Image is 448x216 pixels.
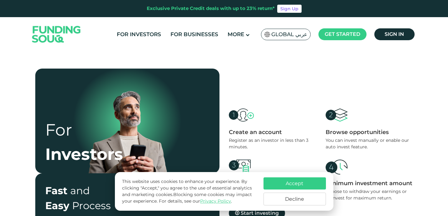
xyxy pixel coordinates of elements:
div: Register as an investor in less than 3 minutes. [229,137,316,150]
span: Fast [45,185,67,197]
div: Create an account [229,129,316,136]
span: Start investing [241,210,279,216]
img: create account [229,108,254,122]
div: You can invest manually or enable our auto invest feature. [326,137,413,150]
button: Decline [263,193,326,205]
span: Global عربي [271,31,307,38]
span: Get started [325,31,360,37]
a: For Investors [115,29,163,40]
div: Minimum investment amount [326,180,413,187]
span: Sign in [385,31,404,37]
img: create account [229,160,251,173]
span: More [228,31,244,37]
img: Logo [26,19,87,50]
a: Privacy Policy [200,198,231,204]
a: Sign in [374,28,415,40]
span: Blocking some cookies may impact your experience. [122,192,252,204]
div: Exclusive Private Credit deals with up to 23% return* [147,5,275,12]
div: Choose to withdraw your earnings or re-invest for maximum return. [326,188,413,201]
img: for-borrower [81,79,174,173]
p: This website uses cookies to enhance your experience. By clicking "Accept," you agree to the use ... [122,178,257,204]
span: and [70,185,90,197]
button: Accept [263,177,326,190]
div: Investors [45,142,123,166]
div: Browse opportunities [326,129,413,136]
img: SA Flag [264,32,270,37]
span: Easy [45,199,69,212]
img: create account [326,108,347,122]
span: For details, see our . [159,198,232,204]
img: create account [326,160,347,175]
a: Sign Up [277,5,302,13]
span: Process [72,199,111,212]
div: For [45,118,123,142]
a: For Businesses [169,29,220,40]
